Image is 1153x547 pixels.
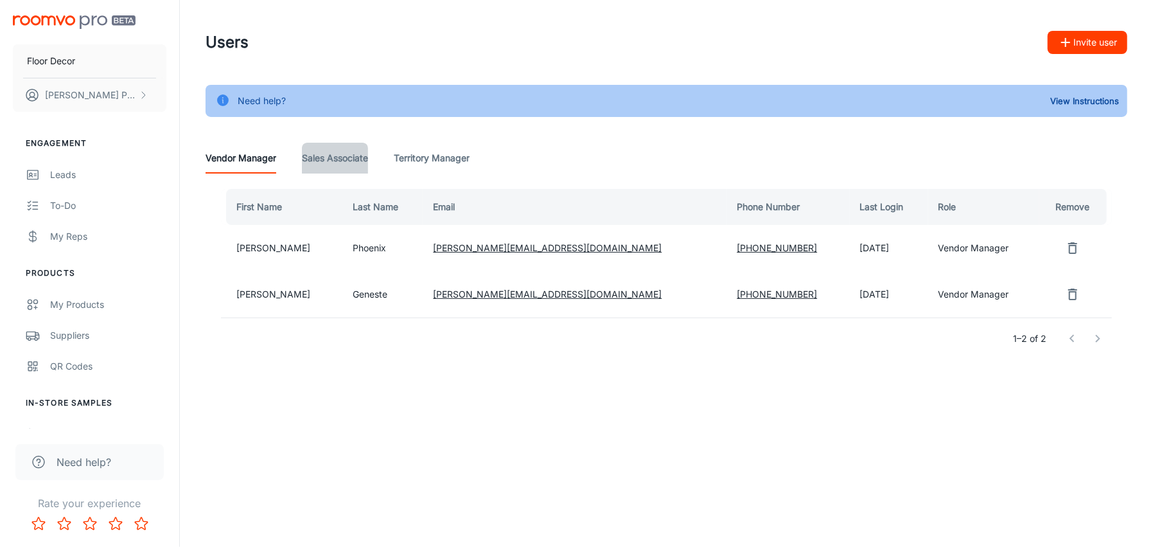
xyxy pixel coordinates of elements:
[221,225,342,271] td: [PERSON_NAME]
[302,143,368,174] a: Sales Associate
[1060,235,1086,261] button: remove user
[928,225,1039,271] td: Vendor Manager
[737,242,817,253] a: [PHONE_NUMBER]
[928,271,1039,318] td: Vendor Manager
[850,271,928,318] td: [DATE]
[50,168,166,182] div: Leads
[221,271,342,318] td: [PERSON_NAME]
[45,88,136,102] p: [PERSON_NAME] Phoenix
[737,289,817,300] a: [PHONE_NUMBER]
[50,359,166,373] div: QR Codes
[238,89,286,113] div: Need help?
[206,143,276,174] a: Vendor Manager
[50,298,166,312] div: My Products
[50,229,166,244] div: My Reps
[1048,31,1127,54] button: Invite user
[850,225,928,271] td: [DATE]
[27,54,75,68] p: Floor Decor
[1047,91,1122,111] button: View Instructions
[342,271,423,318] td: Geneste
[221,189,342,225] th: First Name
[13,78,166,112] button: [PERSON_NAME] Phoenix
[342,189,423,225] th: Last Name
[342,225,423,271] td: Phoenix
[1060,282,1086,307] button: remove user
[928,189,1039,225] th: Role
[394,143,470,174] a: Territory Manager
[50,328,166,343] div: Suppliers
[433,242,662,253] a: [PERSON_NAME][EMAIL_ADDRESS][DOMAIN_NAME]
[1039,189,1112,225] th: Remove
[13,44,166,78] button: Floor Decor
[433,289,662,300] a: [PERSON_NAME][EMAIL_ADDRESS][DOMAIN_NAME]
[1013,332,1046,346] p: 1–2 of 2
[206,31,249,54] h1: Users
[423,189,726,225] th: Email
[50,199,166,213] div: To-do
[13,15,136,29] img: Roomvo PRO Beta
[850,189,928,225] th: Last Login
[726,189,849,225] th: Phone Number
